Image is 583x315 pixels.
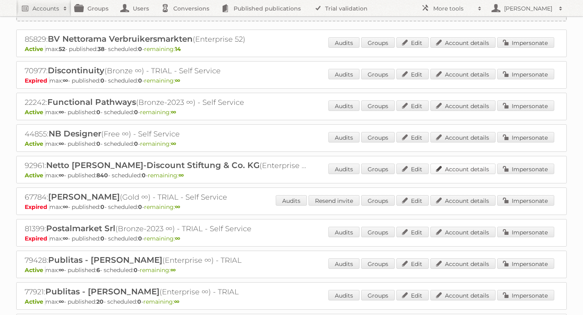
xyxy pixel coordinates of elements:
[25,172,45,179] span: Active
[100,203,104,211] strong: 0
[361,132,395,143] a: Groups
[396,195,429,206] a: Edit
[144,45,181,53] span: remaining:
[396,37,429,48] a: Edit
[142,172,146,179] strong: 0
[171,109,176,116] strong: ∞
[48,66,104,75] span: Discontinuity
[430,227,496,237] a: Account details
[48,255,162,265] span: Publitas - [PERSON_NAME]
[96,266,100,274] strong: 6
[361,164,395,174] a: Groups
[361,69,395,79] a: Groups
[328,290,360,300] a: Audits
[25,160,308,171] h2: 92961: (Enterprise ∞)
[25,223,308,234] h2: 81399: (Bronze-2023 ∞) - TRIAL - Self Service
[144,235,180,242] span: remaining:
[430,132,496,143] a: Account details
[502,4,555,13] h2: [PERSON_NAME]
[396,69,429,79] a: Edit
[396,290,429,300] a: Edit
[328,69,360,79] a: Audits
[134,140,138,147] strong: 0
[430,69,496,79] a: Account details
[138,235,142,242] strong: 0
[328,258,360,269] a: Audits
[63,77,68,84] strong: ∞
[100,77,104,84] strong: 0
[497,100,554,111] a: Impersonate
[497,227,554,237] a: Impersonate
[140,109,176,116] span: remaining:
[25,203,558,211] p: max: - published: - scheduled: -
[59,109,64,116] strong: ∞
[25,66,308,76] h2: 70977: (Bronze ∞) - TRIAL - Self Service
[328,37,360,48] a: Audits
[25,97,308,108] h2: 22242: (Bronze-2023 ∞) - Self Service
[328,164,360,174] a: Audits
[309,195,360,206] a: Resend invite
[25,203,49,211] span: Expired
[497,195,554,206] a: Impersonate
[25,255,308,266] h2: 79428: (Enterprise ∞) - TRIAL
[497,258,554,269] a: Impersonate
[430,100,496,111] a: Account details
[138,77,142,84] strong: 0
[49,129,101,138] span: NB Designer
[96,298,104,305] strong: 20
[25,77,558,84] p: max: - published: - scheduled: -
[25,45,558,53] p: max: - published: - scheduled: -
[63,235,68,242] strong: ∞
[96,109,100,116] strong: 0
[25,235,49,242] span: Expired
[138,203,142,211] strong: 0
[175,203,180,211] strong: ∞
[144,77,180,84] span: remaining:
[276,195,307,206] a: Audits
[25,109,45,116] span: Active
[361,227,395,237] a: Groups
[59,140,64,147] strong: ∞
[148,172,184,179] span: remaining:
[430,290,496,300] a: Account details
[25,298,45,305] span: Active
[59,298,64,305] strong: ∞
[430,258,496,269] a: Account details
[179,172,184,179] strong: ∞
[59,45,65,53] strong: 52
[396,258,429,269] a: Edit
[100,235,104,242] strong: 0
[396,132,429,143] a: Edit
[174,298,179,305] strong: ∞
[396,227,429,237] a: Edit
[98,45,104,53] strong: 38
[430,195,496,206] a: Account details
[361,195,395,206] a: Groups
[134,266,138,274] strong: 0
[497,69,554,79] a: Impersonate
[140,266,176,274] span: remaining:
[25,109,558,116] p: max: - published: - scheduled: -
[25,287,308,297] h2: 77921: (Enterprise ∞) - TRIAL
[96,172,108,179] strong: 840
[25,140,558,147] p: max: - published: - scheduled: -
[396,100,429,111] a: Edit
[328,100,360,111] a: Audits
[175,45,181,53] strong: 14
[430,37,496,48] a: Account details
[47,97,136,107] span: Functional Pathways
[25,192,308,202] h2: 67784: (Gold ∞) - TRIAL - Self Service
[144,203,180,211] span: remaining:
[25,140,45,147] span: Active
[170,266,176,274] strong: ∞
[25,45,45,53] span: Active
[134,109,138,116] strong: 0
[361,258,395,269] a: Groups
[328,227,360,237] a: Audits
[25,235,558,242] p: max: - published: - scheduled: -
[25,129,308,139] h2: 44855: (Free ∞) - Self Service
[430,164,496,174] a: Account details
[140,140,176,147] span: remaining:
[497,132,554,143] a: Impersonate
[175,235,180,242] strong: ∞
